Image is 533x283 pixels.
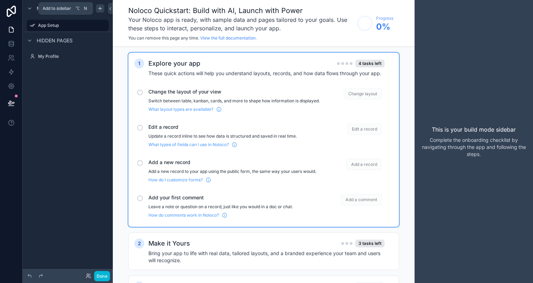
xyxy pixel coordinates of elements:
[82,6,88,11] span: N
[27,20,109,31] a: App Setup
[432,125,516,134] p: This is your build mode sidebar
[200,35,257,41] a: View the full documentation.
[94,271,110,281] button: Done
[38,54,107,59] label: My Profile
[128,6,354,16] h1: Noloco Quickstart: Build with AI, Launch with Power
[75,6,80,11] span: ⌥
[420,137,527,158] p: Complete the onboarding checklist by navigating through the app and following the steps.
[376,16,393,21] span: Progress
[128,35,199,41] span: You can remove this page any time.
[38,23,104,28] label: App Setup
[128,16,354,32] h3: Your Noloco app is ready, with sample data and pages tailored to your goals. Use these steps to i...
[37,5,51,12] span: Menu
[27,51,109,62] a: My Profile
[43,6,71,11] span: Add to sidebar
[37,37,73,44] span: Hidden pages
[376,21,393,32] span: 0 %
